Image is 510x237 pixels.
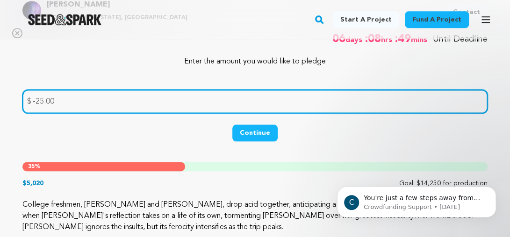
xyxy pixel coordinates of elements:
[411,32,429,47] span: mins
[394,32,411,47] span: :49
[381,32,394,47] span: hrs
[22,179,43,188] p: $5,020
[333,11,399,28] a: Start a project
[28,164,35,169] span: 35
[405,11,469,28] a: Fund a project
[27,96,31,107] span: $
[232,125,278,141] button: Continue
[433,33,488,46] p: Until Deadline
[28,14,101,25] a: Seed&Spark Homepage
[345,32,364,47] span: days
[323,167,510,232] iframe: Intercom notifications message
[364,32,381,47] span: :08
[22,199,488,233] p: College freshmen, [PERSON_NAME] and [PERSON_NAME], drop acid together, anticipating a fun and whi...
[332,32,345,47] span: 06
[28,14,101,25] img: Seed&Spark Logo Dark Mode
[22,162,185,171] div: %
[22,56,488,67] p: Enter the amount you would like to pledge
